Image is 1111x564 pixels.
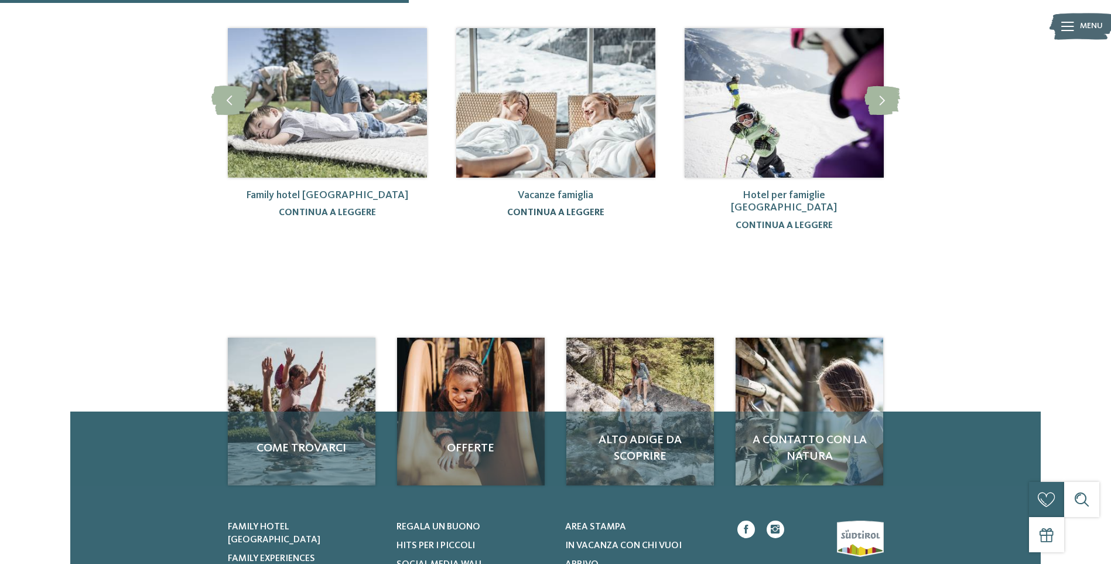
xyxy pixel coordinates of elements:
img: 404 [685,28,884,177]
span: Come trovarci [240,440,364,457]
a: In vacanza con chi vuoi [565,539,719,552]
a: 404 A contatto con la natura [736,338,883,485]
span: Alto Adige da scoprire [578,432,702,465]
a: continua a leggere [279,208,376,218]
a: continua a leggere [736,221,833,230]
a: Area stampa [565,521,719,534]
span: Family experiences [228,554,315,563]
span: Offerte [409,440,533,457]
span: In vacanza con chi vuoi [565,541,682,551]
a: Vacanze famiglia [518,190,593,201]
a: 404 Come trovarci [228,338,375,485]
span: Regala un buono [396,522,480,532]
a: continua a leggere [507,208,604,218]
span: Family hotel [GEOGRAPHIC_DATA] [228,522,320,545]
span: Area stampa [565,522,626,532]
a: Family hotel [GEOGRAPHIC_DATA] [228,521,382,547]
img: 404 [736,338,883,485]
img: 404 [566,338,714,485]
a: Hotel per famiglie [GEOGRAPHIC_DATA] [731,190,837,213]
a: 404 Offerte [397,338,545,485]
img: 404 [228,338,375,485]
span: A contatto con la natura [747,432,871,465]
img: 404 [228,28,427,177]
a: Regala un buono [396,521,551,534]
span: Hits per i piccoli [396,541,475,551]
a: 404 Alto Adige da scoprire [566,338,714,485]
a: Family hotel [GEOGRAPHIC_DATA] [246,190,408,201]
img: 404 [456,28,655,177]
img: 404 [397,338,545,485]
a: Hits per i piccoli [396,539,551,552]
